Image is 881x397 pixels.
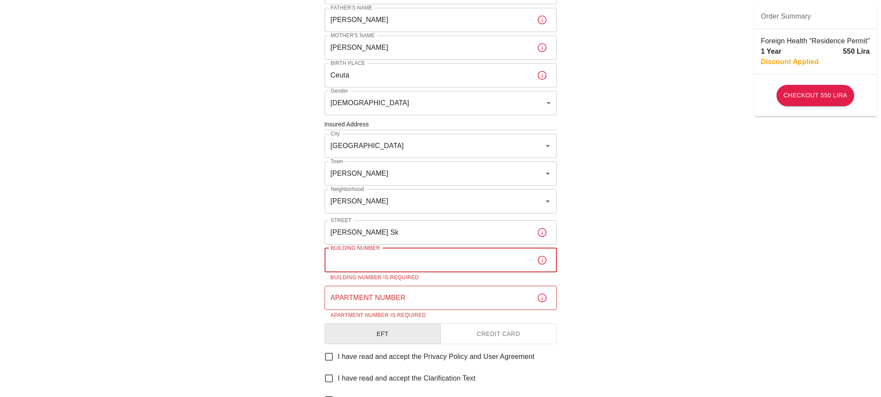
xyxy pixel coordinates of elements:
label: Father's Name [331,4,372,11]
p: Building Number is required [331,274,551,282]
span: I have read and accept the Privacy Policy and User Agreement [338,352,535,362]
button: Open [542,195,554,207]
label: Mother's Name [331,32,375,39]
label: City [331,130,340,137]
button: Open [542,140,554,152]
p: Foreign Health “Residence Permit” [761,36,870,46]
h6: Insured Address [325,120,557,129]
span: I have read and accept the Clarification Text [338,373,476,384]
label: Building Number [331,244,380,252]
p: Discount Applied [761,57,819,67]
span: Order Summary [761,11,870,22]
button: Checkout 550 Lira [777,85,854,106]
button: Credit Card [440,323,557,345]
label: Neighborhood [331,185,364,193]
p: Apartment Number is required [331,311,551,320]
label: Birth Place [331,59,365,67]
button: Open [542,168,554,180]
p: 1 Year [761,46,782,57]
button: EFT [325,323,441,345]
label: Gender [331,87,348,94]
label: Town [331,158,343,165]
div: [DEMOGRAPHIC_DATA] [325,91,557,115]
p: 550 Lira [843,46,870,57]
label: Street [331,216,351,224]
